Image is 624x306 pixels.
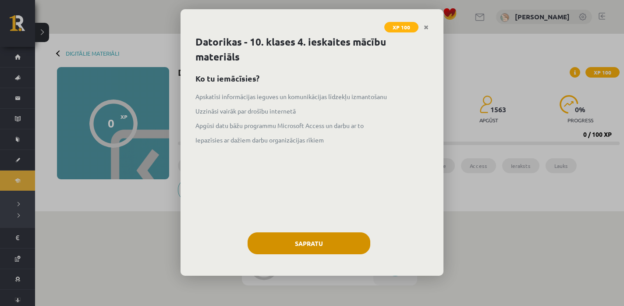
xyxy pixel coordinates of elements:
a: Close [418,19,434,36]
button: Sapratu [248,232,370,254]
h1: Datorikas - 10. klases 4. ieskaites mācību materiāls [195,35,429,64]
p: Apgūsi datu bāžu programmu Microsoft Access un darbu ar to [195,121,429,130]
p: Iepazīsies ar dažiem darbu organizācijas rīkiem [195,135,429,145]
span: XP 100 [384,22,418,32]
p: Apskatīsi informācijas ieguves un komunikācijas līdzekļu izmantošanu [195,92,429,101]
h2: Ko tu iemācīsies? [195,72,429,84]
p: Uzzināsi vairāk par drošību internetā [195,107,429,116]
